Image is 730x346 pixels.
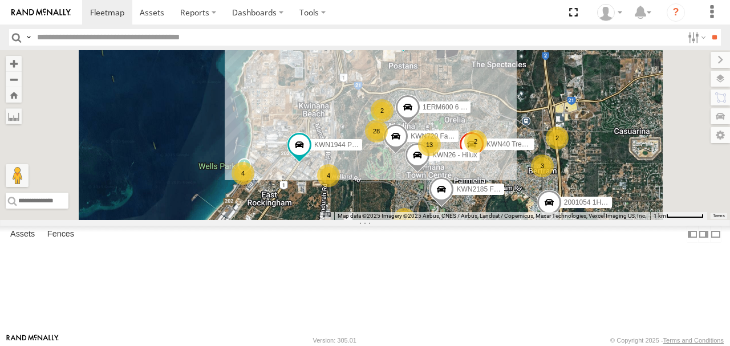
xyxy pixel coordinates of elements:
[313,337,356,344] div: Version: 305.01
[418,133,441,156] div: 13
[687,226,698,242] label: Dock Summary Table to the Left
[232,162,254,185] div: 4
[593,4,626,21] div: Jeff Wegner
[371,99,394,122] div: 2
[338,213,647,219] span: Map data ©2025 Imagery ©2025 Airbus, CNES / Airbus, Landsat / Copernicus, Maxar Technologies, Vex...
[6,56,22,71] button: Zoom in
[317,164,340,187] div: 4
[711,127,730,143] label: Map Settings
[610,337,724,344] div: © Copyright 2025 -
[365,120,388,143] div: 28
[411,132,480,140] span: KWN720 Facility Maint
[564,199,685,207] span: 2001054 1HZI898 Coordinator Planning
[650,212,707,220] button: Map Scale: 1 km per 62 pixels
[546,127,569,149] div: 2
[486,140,547,148] span: KWN40 Tree Officer
[464,130,487,153] div: 2
[314,141,365,149] span: KWN1944 Parks
[393,208,416,231] div: 2
[11,9,71,17] img: rand-logo.svg
[24,29,33,46] label: Search Query
[456,186,534,194] span: KWN2185 Facil. Cleaning
[654,213,666,219] span: 1 km
[5,226,40,242] label: Assets
[531,154,554,177] div: 3
[667,3,685,22] i: ?
[6,71,22,87] button: Zoom out
[683,29,708,46] label: Search Filter Options
[323,212,331,217] button: Keyboard shortcuts
[710,226,721,242] label: Hide Summary Table
[713,214,725,218] a: Terms
[663,337,724,344] a: Terms and Conditions
[6,108,22,124] label: Measure
[698,226,709,242] label: Dock Summary Table to the Right
[6,87,22,103] button: Zoom Home
[423,103,517,111] span: 1ERM600 6 [PERSON_NAME]
[432,151,477,159] span: KWN26 - Hilux
[42,226,80,242] label: Fences
[6,164,29,187] button: Drag Pegman onto the map to open Street View
[6,335,59,346] a: Visit our Website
